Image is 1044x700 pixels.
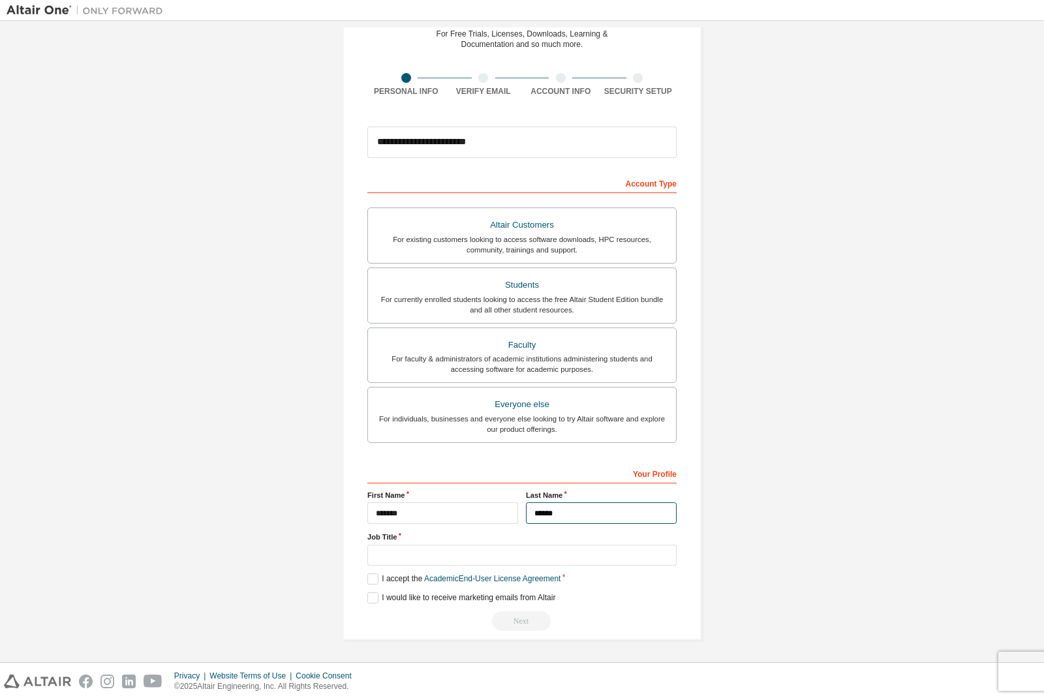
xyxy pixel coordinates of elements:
label: Last Name [526,490,677,500]
img: altair_logo.svg [4,675,71,688]
div: Verify Email [445,86,523,97]
label: Job Title [367,532,677,542]
label: I accept the [367,573,560,585]
div: Altair Customers [376,216,668,234]
div: Account Info [522,86,600,97]
a: Academic End-User License Agreement [424,574,560,583]
div: For existing customers looking to access software downloads, HPC resources, community, trainings ... [376,234,668,255]
div: Personal Info [367,86,445,97]
img: linkedin.svg [122,675,136,688]
div: Faculty [376,336,668,354]
div: Website Terms of Use [209,671,296,681]
div: Everyone else [376,395,668,414]
label: First Name [367,490,518,500]
div: For individuals, businesses and everyone else looking to try Altair software and explore our prod... [376,414,668,434]
div: Cookie Consent [296,671,359,681]
label: I would like to receive marketing emails from Altair [367,592,555,603]
p: © 2025 Altair Engineering, Inc. All Rights Reserved. [174,681,360,692]
img: instagram.svg [100,675,114,688]
img: youtube.svg [144,675,162,688]
div: Read and acccept EULA to continue [367,611,677,631]
div: For Free Trials, Licenses, Downloads, Learning & Documentation and so much more. [437,29,608,50]
div: For currently enrolled students looking to access the free Altair Student Edition bundle and all ... [376,294,668,315]
img: facebook.svg [79,675,93,688]
div: Security Setup [600,86,677,97]
img: Altair One [7,4,170,17]
div: Privacy [174,671,209,681]
div: Students [376,276,668,294]
div: For faculty & administrators of academic institutions administering students and accessing softwa... [376,354,668,374]
div: Account Type [367,172,677,193]
div: Your Profile [367,463,677,483]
